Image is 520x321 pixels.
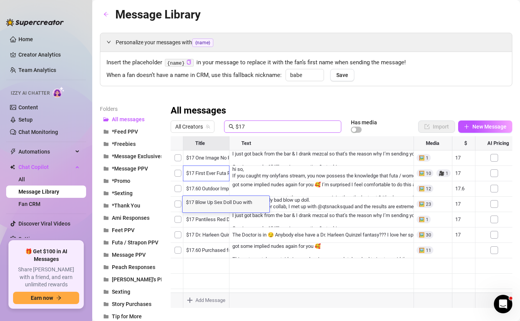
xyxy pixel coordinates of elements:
article: Has media [351,120,377,125]
span: folder-open [103,117,109,122]
iframe: Intercom live chat [494,295,512,313]
span: folder [103,227,109,233]
span: *Sexting [112,190,133,196]
button: [PERSON_NAME]'s PPV Messages [100,273,161,286]
span: *Message PPV [112,166,148,172]
a: Settings [18,236,39,242]
div: Personalize your messages with{name} [100,33,512,52]
span: *Feed PPV [112,129,138,135]
span: Chat Copilot [18,161,73,173]
textarea: $17 Blow Up Sex Doll Duo with QTsnack [183,198,269,205]
input: Search messages [236,122,337,131]
span: team [206,124,210,129]
img: logo-BBDzfeDw.svg [6,18,64,26]
code: {name} [165,59,194,67]
button: New Message [458,120,512,133]
button: Ami Responses [100,212,161,224]
button: Import [418,120,455,133]
span: Izzy AI Chatter [11,90,50,97]
button: Feet PPV [100,224,161,236]
button: *Message PPV [100,162,161,175]
button: Sexting [100,286,161,298]
button: Save [330,69,354,81]
span: plus [464,124,469,129]
a: Chat Monitoring [18,129,58,135]
a: Creator Analytics [18,48,80,61]
span: folder [103,215,109,221]
span: Futa / Strapon PPV [112,239,158,246]
span: folder [103,240,109,245]
span: All Creators [175,121,210,132]
span: folder [103,129,109,134]
h3: All messages [171,105,226,117]
span: arrow-right [56,295,61,301]
button: *Freebies [100,138,161,150]
span: folder [103,277,109,282]
span: folder [103,301,109,307]
span: *Message Exclusives [112,153,163,159]
button: *Feed PPV [100,125,161,138]
a: Team Analytics [18,67,56,73]
span: Insert the placeholder in your message to replace it with the fan’s first name when sending the m... [106,58,506,67]
a: Fan CRM [18,201,40,207]
a: All [18,176,25,182]
span: folder [103,252,109,257]
span: *Promo [112,178,130,184]
span: Peach Responses [112,264,155,270]
span: *Thank You [112,202,140,209]
span: Sexting [112,289,130,295]
button: *Sexting [100,187,161,199]
button: *Message Exclusives [100,150,161,162]
a: Message Library [18,189,59,195]
button: Message PPV [100,249,161,261]
span: [PERSON_NAME]'s PPV Messages [112,276,194,283]
span: Tip for More [112,313,142,319]
span: All messages [112,116,145,122]
button: Earn nowarrow-right [13,292,79,304]
span: New Message [472,124,507,130]
img: Chat Copilot [10,164,15,170]
span: folder [103,203,109,208]
span: expanded [106,40,111,44]
a: Home [18,36,33,42]
button: Story Purchases [100,298,161,310]
button: *Promo [100,175,161,187]
button: *Thank You [100,199,161,212]
span: Share [PERSON_NAME] with a friend, and earn unlimited rewards [13,266,79,289]
span: folder [103,264,109,270]
span: When a fan doesn’t have a name in CRM, use this fallback nickname: [106,71,282,80]
a: Discover Viral Videos [18,221,70,227]
span: folder [103,166,109,171]
span: 🎁 Get $100 in AI Messages [13,248,79,263]
span: folder [103,154,109,159]
span: thunderbolt [10,149,16,155]
span: Earn now [31,295,53,301]
span: copy [186,60,191,65]
span: folder [103,289,109,294]
span: Message PPV [112,252,146,258]
button: Click to Copy [186,60,191,65]
span: Automations [18,145,73,158]
span: search [229,124,234,129]
article: Message Library [115,5,201,23]
button: Futa / Strapon PPV [100,236,161,249]
a: Content [18,104,38,110]
span: folder [103,178,109,184]
a: Setup [18,117,33,123]
span: arrow-left [103,12,109,17]
img: AI Chatter [53,87,65,98]
span: folder [103,141,109,147]
span: Personalize your messages with [116,38,506,47]
span: Story Purchases [112,301,151,307]
span: folder [103,314,109,319]
button: Peach Responses [100,261,161,273]
article: Folders [100,105,161,113]
span: folder [103,191,109,196]
span: *Freebies [112,141,136,147]
span: Feet PPV [112,227,135,233]
span: {name} [192,38,213,47]
span: Save [336,72,348,78]
span: Ami Responses [112,215,150,221]
button: All messages [100,113,161,125]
